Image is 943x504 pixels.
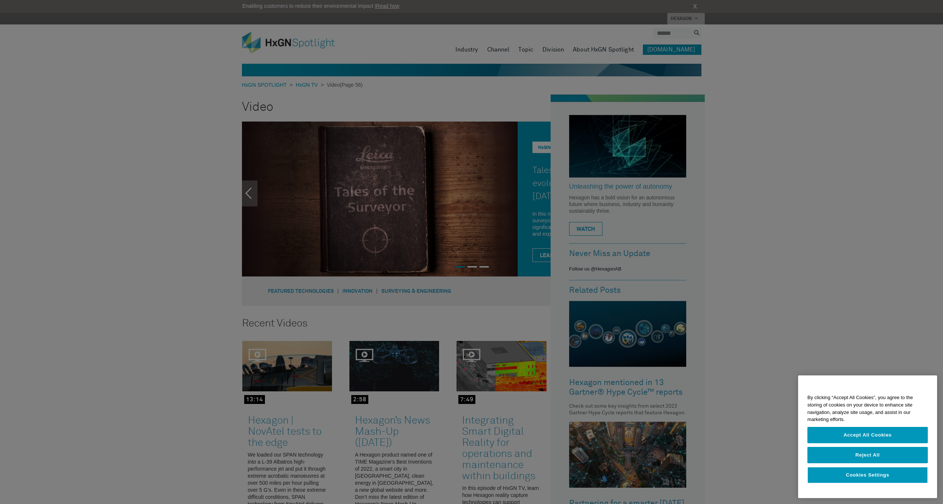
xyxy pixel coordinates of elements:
button: Reject All [807,447,928,463]
button: Cookies Settings [807,467,928,483]
div: By clicking “Accept All Cookies”, you agree to the storing of cookies on your device to enhance s... [798,390,937,427]
div: Cookie banner [798,375,937,498]
div: Privacy [798,375,937,498]
button: Accept All Cookies [807,427,928,443]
